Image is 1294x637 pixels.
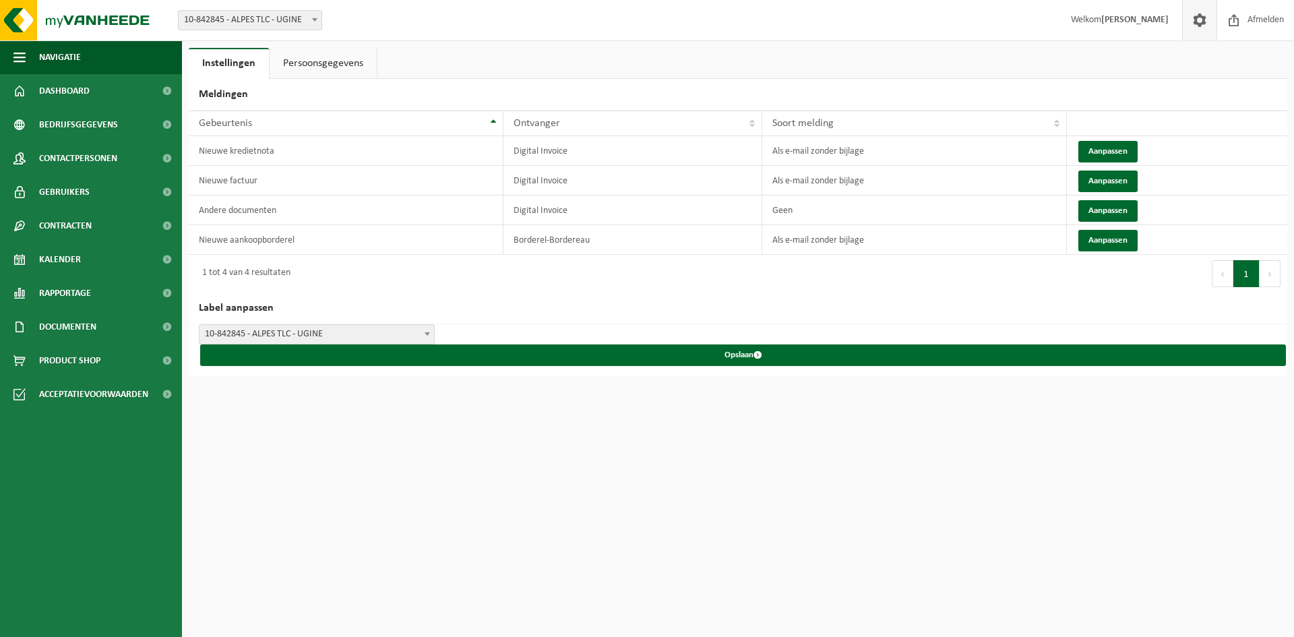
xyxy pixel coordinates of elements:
td: Andere documenten [189,195,503,225]
td: Digital Invoice [503,195,762,225]
a: Instellingen [189,48,269,79]
span: Dashboard [39,74,90,108]
span: Gebruikers [39,175,90,209]
span: 10-842845 - ALPES TLC - UGINE [199,324,435,344]
span: Documenten [39,310,96,344]
td: Nieuwe kredietnota [189,136,503,166]
span: 10-842845 - ALPES TLC - UGINE [179,11,321,30]
span: Rapportage [39,276,91,310]
span: 10-842845 - ALPES TLC - UGINE [178,10,322,30]
strong: [PERSON_NAME] [1101,15,1169,25]
td: Als e-mail zonder bijlage [762,136,1067,166]
a: Persoonsgegevens [270,48,377,79]
td: Nieuwe aankoopborderel [189,225,503,255]
span: Product Shop [39,344,100,377]
td: Als e-mail zonder bijlage [762,225,1067,255]
button: Aanpassen [1078,171,1138,192]
td: Digital Invoice [503,136,762,166]
td: Nieuwe factuur [189,166,503,195]
button: 1 [1233,260,1260,287]
span: 10-842845 - ALPES TLC - UGINE [199,325,434,344]
td: Borderel-Bordereau [503,225,762,255]
span: Kalender [39,243,81,276]
td: Digital Invoice [503,166,762,195]
td: Als e-mail zonder bijlage [762,166,1067,195]
span: Bedrijfsgegevens [39,108,118,142]
button: Next [1260,260,1281,287]
div: 1 tot 4 van 4 resultaten [195,262,290,286]
span: Gebeurtenis [199,118,252,129]
span: Ontvanger [514,118,560,129]
button: Aanpassen [1078,141,1138,162]
span: Acceptatievoorwaarden [39,377,148,411]
span: Navigatie [39,40,81,74]
h2: Meldingen [189,79,1287,111]
span: Soort melding [772,118,834,129]
td: Geen [762,195,1067,225]
button: Aanpassen [1078,200,1138,222]
span: Contactpersonen [39,142,117,175]
button: Opslaan [200,344,1286,366]
button: Previous [1212,260,1233,287]
span: Contracten [39,209,92,243]
h2: Label aanpassen [189,293,1287,324]
button: Aanpassen [1078,230,1138,251]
